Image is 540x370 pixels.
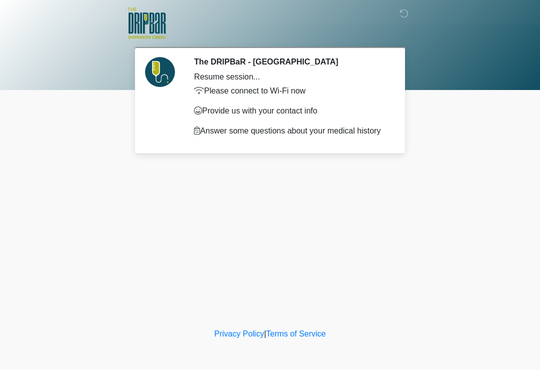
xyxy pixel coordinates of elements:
h2: The DRIPBaR - [GEOGRAPHIC_DATA] [194,57,387,66]
a: Privacy Policy [214,329,264,338]
p: Please connect to Wi-Fi now [194,85,387,97]
img: The DRIPBaR - San Antonio Dominion Creek Logo [127,7,166,40]
a: Terms of Service [266,329,325,338]
img: Agent Avatar [145,57,175,87]
div: Resume session... [194,71,387,83]
p: Answer some questions about your medical history [194,125,387,137]
p: Provide us with your contact info [194,105,387,117]
a: | [264,329,266,338]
